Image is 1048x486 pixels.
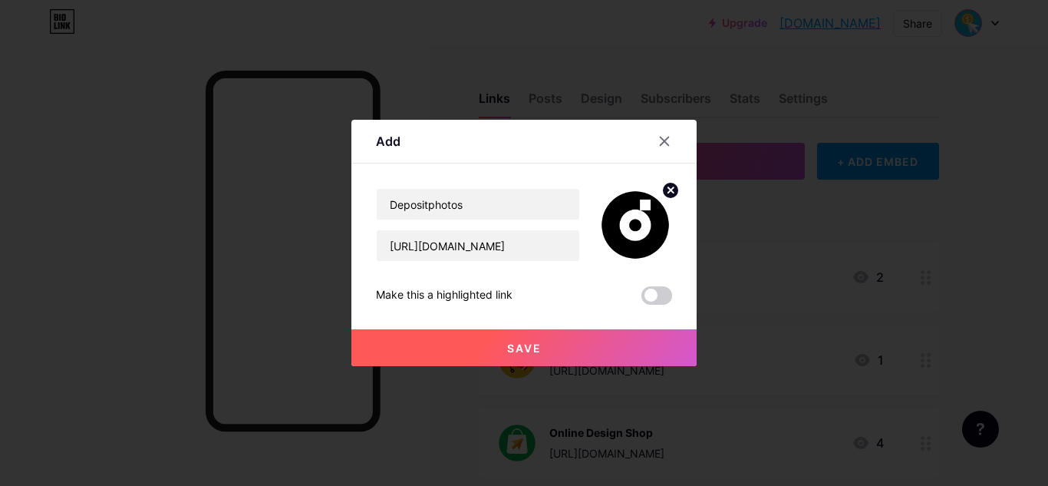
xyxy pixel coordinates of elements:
[376,286,512,305] div: Make this a highlighted link
[507,342,542,355] span: Save
[351,329,697,366] button: Save
[377,230,579,261] input: URL
[377,189,579,220] input: Title
[376,132,400,150] div: Add
[598,188,672,262] img: link_thumbnail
